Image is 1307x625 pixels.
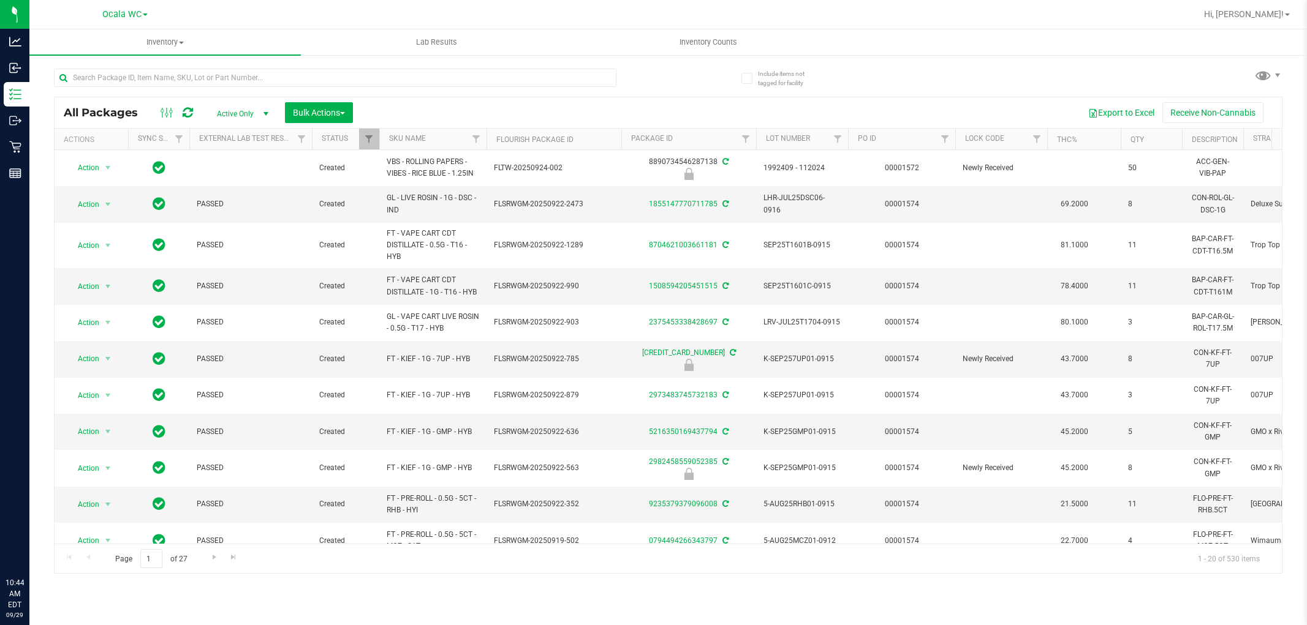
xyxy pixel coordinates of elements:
span: select [100,423,116,440]
a: Lock Code [965,134,1004,143]
span: Sync from Compliance System [721,157,729,166]
a: Filter [828,129,848,149]
span: FLSRWGM-20250922-352 [494,498,614,510]
iframe: Resource center [12,527,49,564]
a: Package ID [631,134,673,143]
span: LRV-JUL25T1704-0915 [763,316,841,328]
span: FT - KIEF - 1G - 7UP - HYB [387,389,479,401]
button: Bulk Actions [285,102,353,123]
span: PASSED [197,280,305,292]
div: BAP-CAR-FT-CDT-T16.5M [1189,232,1236,258]
span: FLSRWGM-20250919-502 [494,535,614,547]
span: PASSED [197,353,305,365]
span: 1992409 - 112024 [763,162,841,174]
span: Hi, [PERSON_NAME]! [1204,9,1284,19]
p: 09/29 [6,610,24,619]
span: FLSRWGM-20250922-785 [494,353,614,365]
a: Strain [1253,134,1278,143]
span: 21.5000 [1055,495,1094,513]
span: GL - LIVE ROSIN - 1G - DSC - IND [387,192,479,215]
span: Action [67,278,100,295]
span: Action [67,532,100,549]
span: FLSRWGM-20250922-636 [494,426,614,438]
span: Created [319,426,372,438]
div: FLO-PRE-FT-MCZ.5CT [1189,528,1236,553]
a: Go to the next page [205,549,223,566]
a: 00001574 [885,500,919,508]
span: Sync from Compliance System [721,200,729,208]
span: Sync from Compliance System [721,457,729,466]
a: Lot Number [766,134,810,143]
a: 2375453338428697 [649,318,718,326]
a: 00001574 [885,354,919,363]
span: Action [67,196,100,213]
a: 00001574 [885,391,919,399]
span: Inventory [29,37,301,48]
span: Sync from Compliance System [721,536,729,545]
div: Newly Received [619,359,758,371]
a: 5216350169437794 [649,427,718,436]
span: Sync from Compliance System [721,391,729,399]
span: Inventory Counts [663,37,754,48]
span: 4 [1128,535,1175,547]
a: Filter [169,129,189,149]
input: Search Package ID, Item Name, SKU, Lot or Part Number... [54,69,616,87]
span: Action [67,314,100,331]
span: K-SEP25GMP01-0915 [763,426,841,438]
span: All Packages [64,106,150,119]
a: THC% [1057,135,1077,144]
span: select [100,237,116,254]
a: Flourish Package ID [496,135,574,144]
span: FT - VAPE CART CDT DISTILLATE - 0.5G - T16 - HYB [387,228,479,263]
span: Created [319,389,372,401]
span: 5-AUG25MCZ01-0912 [763,535,841,547]
span: PASSED [197,239,305,251]
span: Action [67,350,100,367]
span: Sync from Compliance System [728,348,736,357]
a: 00001574 [885,318,919,326]
span: In Sync [153,313,165,331]
span: Created [319,198,372,210]
a: Filter [736,129,756,149]
div: Newly Received [619,168,758,180]
span: SEP25T1601B-0915 [763,239,841,251]
span: PASSED [197,389,305,401]
span: select [100,196,116,213]
inline-svg: Outbound [9,114,21,127]
span: Sync from Compliance System [721,318,729,326]
span: Created [319,535,372,547]
span: 8 [1128,462,1175,474]
span: 5 [1128,426,1175,438]
span: PASSED [197,498,305,510]
div: BAP-CAR-GL-ROL-T17.5M [1189,310,1236,335]
span: FLSRWGM-20250922-2473 [494,198,614,210]
span: In Sync [153,277,165,294]
div: CON-KF-FT-GMP [1189,419,1236,444]
span: FT - VAPE CART CDT DISTILLATE - 1G - T16 - HYB [387,274,479,298]
span: GL - VAPE CART LIVE ROSIN - 0.5G - T17 - HYB [387,311,479,334]
span: select [100,496,116,513]
a: 00001574 [885,200,919,208]
span: Action [67,423,100,440]
a: 00001574 [885,463,919,472]
span: 11 [1128,280,1175,292]
span: 22.7000 [1055,532,1094,550]
span: In Sync [153,532,165,549]
span: FT - KIEF - 1G - GMP - HYB [387,426,479,438]
a: 00001574 [885,536,919,545]
span: FT - PRE-ROLL - 0.5G - 5CT - RHB - HYI [387,493,479,516]
span: FLSRWGM-20250922-990 [494,280,614,292]
span: FLTW-20250924-002 [494,162,614,174]
span: In Sync [153,386,165,403]
span: Action [67,460,100,477]
a: 00001574 [885,282,919,290]
a: Filter [466,129,487,149]
span: Created [319,162,372,174]
span: 3 [1128,389,1175,401]
span: PASSED [197,535,305,547]
span: K-SEP25GMP01-0915 [763,462,841,474]
div: BAP-CAR-FT-CDT-T161M [1189,273,1236,299]
span: PASSED [197,426,305,438]
a: Filter [292,129,312,149]
span: Action [67,237,100,254]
